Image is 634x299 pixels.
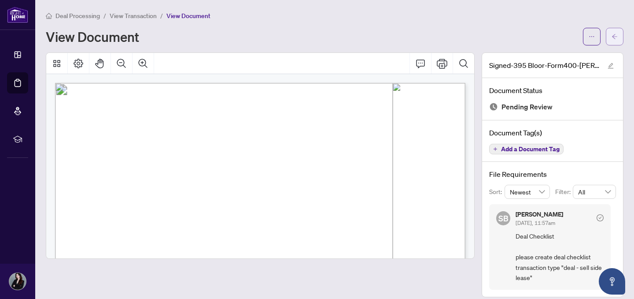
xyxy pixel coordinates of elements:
h4: File Requirements [489,169,616,179]
span: plus [493,147,498,151]
span: Deal Checklist please create deal checklist transaction type "deal - sell side lease" [516,231,604,283]
span: Deal Processing [55,12,100,20]
span: arrow-left [612,34,618,40]
li: / [160,11,163,21]
h1: View Document [46,30,139,44]
button: Add a Document Tag [489,144,564,154]
button: Open asap [599,268,625,295]
span: [DATE], 11:57am [516,220,555,226]
img: Profile Icon [9,273,26,290]
h5: [PERSON_NAME] [516,211,563,217]
span: SB [498,212,509,224]
span: ellipsis [589,34,595,40]
span: All [578,185,611,198]
h4: Document Tag(s) [489,127,616,138]
span: View Transaction [110,12,157,20]
span: check-circle [597,214,604,221]
span: Pending Review [501,101,553,113]
img: logo [7,7,28,23]
span: Add a Document Tag [501,146,560,152]
img: Document Status [489,102,498,111]
p: Sort: [489,187,505,197]
h4: Document Status [489,85,616,96]
span: home [46,13,52,19]
span: Newest [510,185,545,198]
span: edit [608,63,614,69]
span: View Document [166,12,210,20]
li: / [103,11,106,21]
p: Filter: [555,187,573,197]
span: Signed-395 Bloor-Form400-[PERSON_NAME]-W-Schedule.pdf [489,60,599,71]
